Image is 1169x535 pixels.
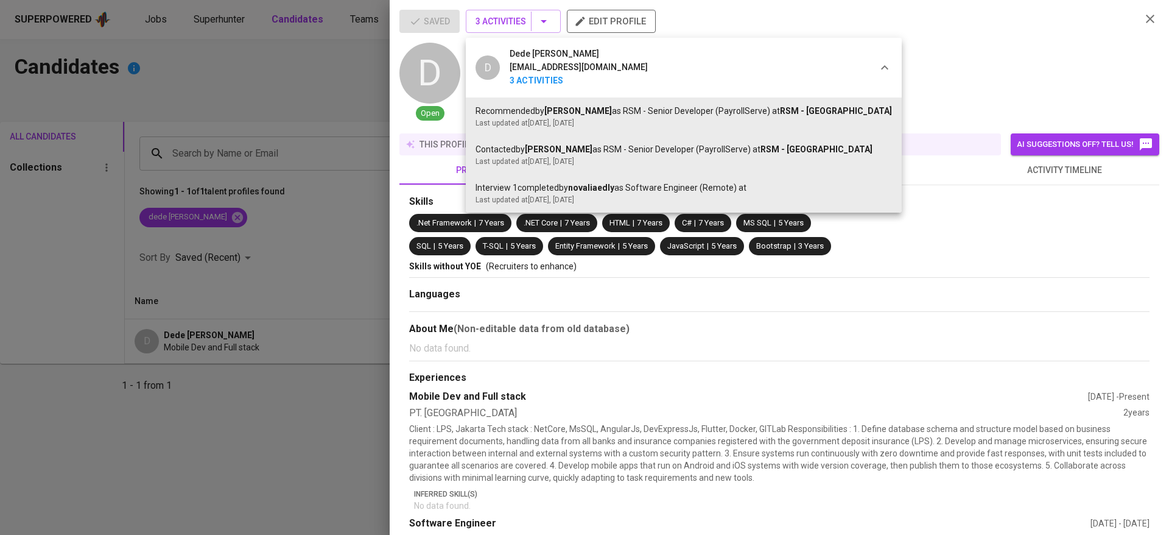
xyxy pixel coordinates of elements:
[760,144,872,154] span: RSM - [GEOGRAPHIC_DATA]
[476,182,892,194] div: Interview 1 by as Software Engineer (Remote) at
[476,55,500,80] div: D
[510,61,648,74] div: [EMAIL_ADDRESS][DOMAIN_NAME]
[510,48,599,61] span: Dede [PERSON_NAME]
[476,143,892,156] div: Contacted by as RSM - Senior Developer (PayrollServe) at
[466,38,902,97] div: DDede [PERSON_NAME][EMAIL_ADDRESS][DOMAIN_NAME]3 Activities
[518,183,559,193] span: Completed
[525,144,592,154] b: [PERSON_NAME]
[476,105,892,118] div: Recommended by as RSM - Senior Developer (PayrollServe) at
[476,118,892,129] div: Last updated at [DATE] , [DATE]
[476,194,892,205] div: Last updated at [DATE] , [DATE]
[476,156,892,167] div: Last updated at [DATE] , [DATE]
[568,183,614,193] b: novaliaedly
[544,106,612,116] b: [PERSON_NAME]
[510,74,648,88] b: 3 Activities
[780,106,892,116] span: RSM - [GEOGRAPHIC_DATA]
